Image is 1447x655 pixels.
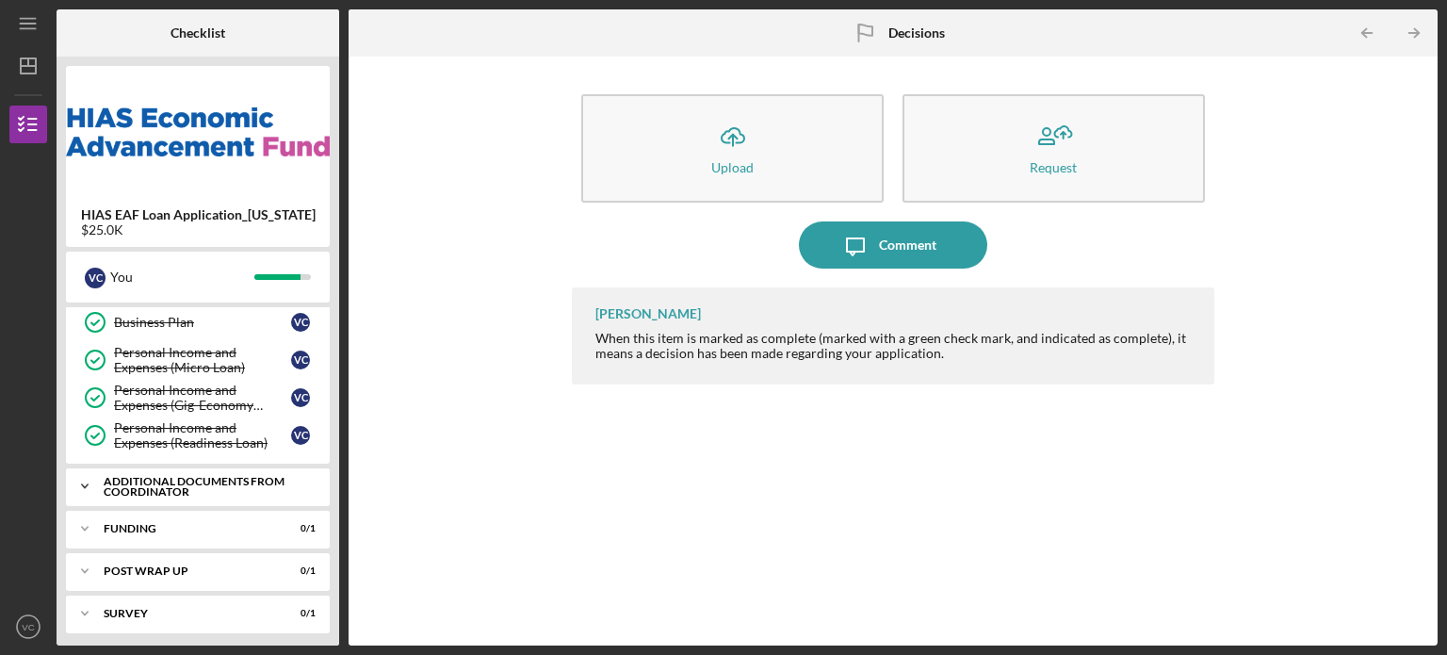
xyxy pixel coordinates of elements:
div: Funding [104,523,268,534]
div: V C [85,268,106,288]
button: Request [902,94,1205,203]
div: Personal Income and Expenses (Readiness Loan) [114,420,291,450]
img: Product logo [66,75,330,188]
div: Comment [879,221,936,269]
a: Personal Income and Expenses (Gig-Economy Loans)VC [75,379,320,417]
div: V C [291,351,310,369]
div: Additional Documents from Coordinator [104,476,306,498]
div: Personal Income and Expenses (Micro Loan) [114,345,291,375]
div: [PERSON_NAME] [595,306,701,321]
div: V C [291,388,310,407]
div: 0 / 1 [282,608,316,619]
a: Personal Income and Expenses (Readiness Loan)VC [75,417,320,454]
b: HIAS EAF Loan Application_[US_STATE] [81,207,316,222]
div: Request [1030,160,1077,174]
div: V C [291,313,310,332]
div: Post Wrap Up [104,565,268,577]
div: When this item is marked as complete (marked with a green check mark, and indicated as complete),... [595,331,1195,361]
div: Upload [711,160,754,174]
div: 0 / 1 [282,565,316,577]
div: $25.0K [81,222,316,237]
div: Survey [104,608,268,619]
div: You [110,261,254,293]
div: Business Plan [114,315,291,330]
b: Checklist [171,25,225,41]
text: VC [22,622,34,632]
div: V C [291,426,310,445]
div: 0 / 1 [282,523,316,534]
button: Comment [799,221,987,269]
button: Upload [581,94,884,203]
a: Business PlanVC [75,303,320,341]
div: Personal Income and Expenses (Gig-Economy Loans) [114,383,291,413]
a: Personal Income and Expenses (Micro Loan)VC [75,341,320,379]
b: Decisions [888,25,945,41]
button: VC [9,608,47,646]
